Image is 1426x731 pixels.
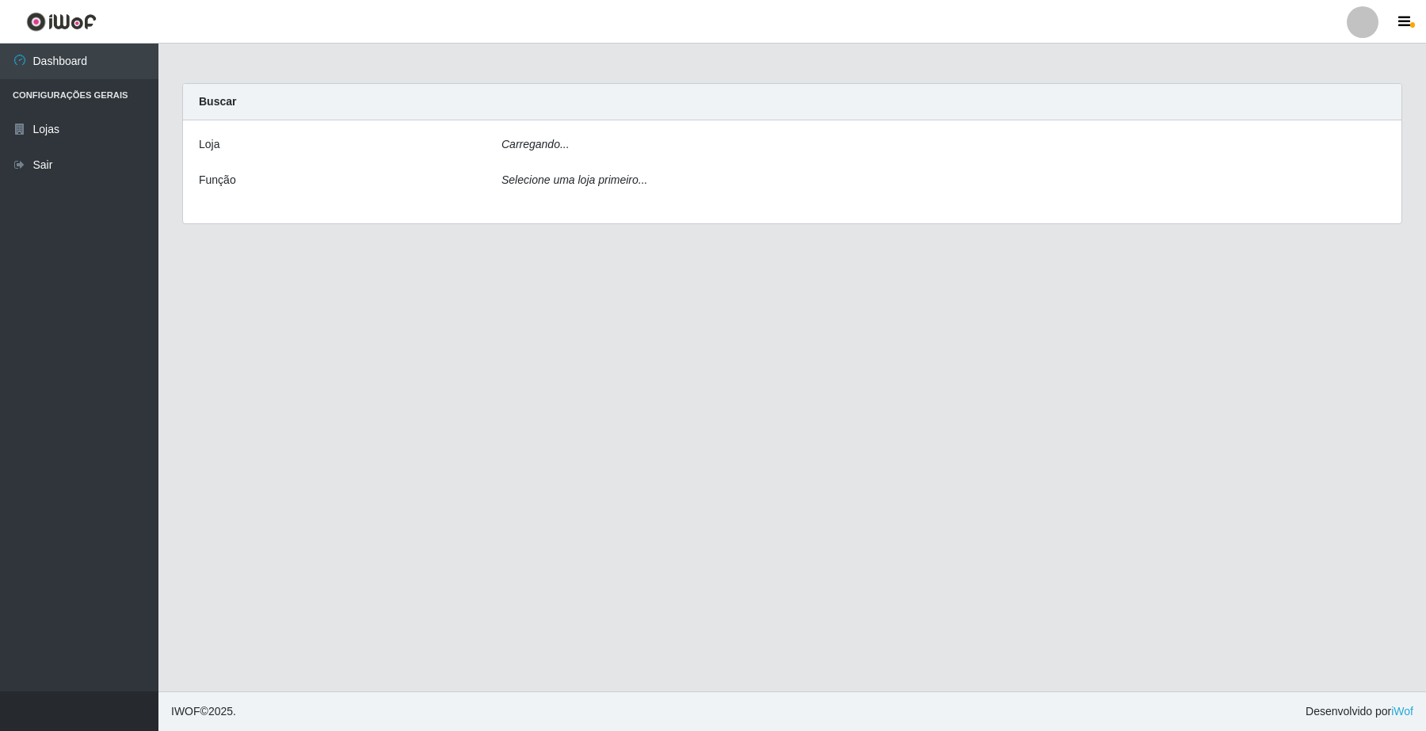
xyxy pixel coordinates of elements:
a: iWof [1391,705,1413,718]
label: Função [199,172,236,188]
strong: Buscar [199,95,236,108]
label: Loja [199,136,219,153]
span: IWOF [171,705,200,718]
span: © 2025 . [171,703,236,720]
i: Carregando... [501,138,570,150]
i: Selecione uma loja primeiro... [501,173,647,186]
span: Desenvolvido por [1306,703,1413,720]
img: CoreUI Logo [26,12,97,32]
